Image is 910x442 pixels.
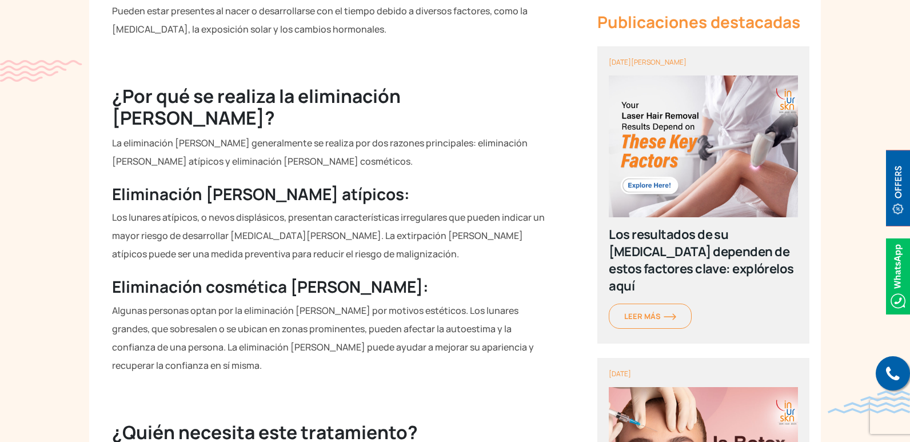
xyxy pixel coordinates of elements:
font: Algunas personas optan por la eliminación [PERSON_NAME] por motivos estéticos. Los lunares grande... [112,304,534,372]
font: ¿Por qué se realiza la eliminación [PERSON_NAME]? [112,83,401,130]
font: Eliminación cosmética [PERSON_NAME]: [112,276,429,297]
font: Eliminación [PERSON_NAME] atípicos: [112,183,410,205]
font: [DATE] [609,369,631,379]
img: flecha naranja [664,313,676,320]
font: Publicaciones destacadas [597,11,800,33]
img: Icono de WhatsApp [886,238,910,314]
font: Los resultados de su [MEDICAL_DATA] dependen de estos factores clave: explórelos aquí [609,226,793,294]
img: ofertaBt [886,150,910,226]
a: Leer másflecha naranja [609,304,692,329]
font: Los lunares atípicos, o nevos displásicos, presentan características irregulares que pueden indic... [112,211,545,260]
font: Leer más [624,311,661,321]
img: onda azul [828,391,910,413]
a: Icono de WhatsApp [886,269,910,281]
img: póster [609,75,798,217]
font: La eliminación [PERSON_NAME] generalmente se realiza por dos razones principales: eliminación [PE... [112,137,528,168]
font: [DATE][PERSON_NAME] [609,57,687,67]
